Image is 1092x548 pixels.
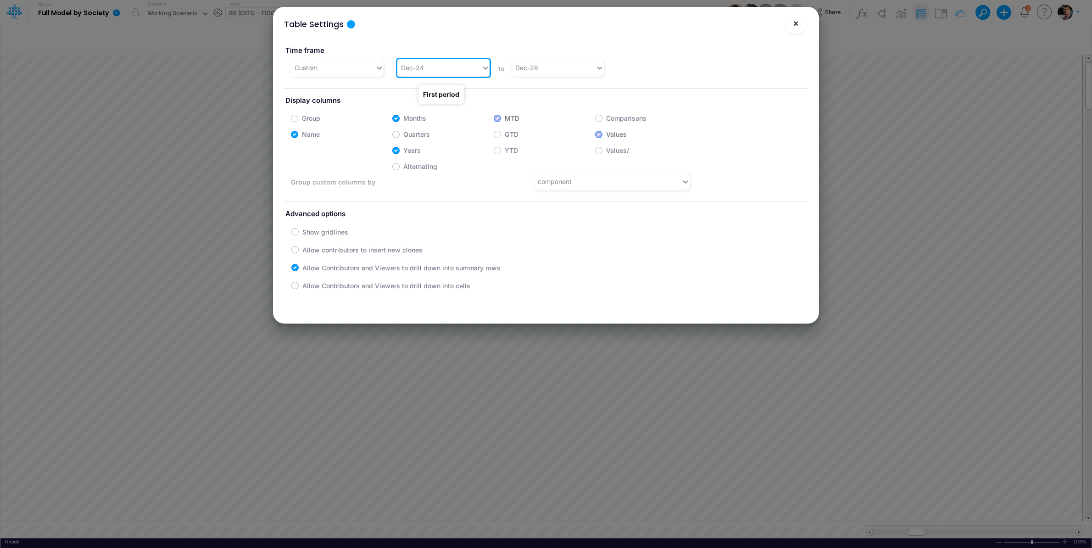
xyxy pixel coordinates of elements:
[295,63,318,73] div: Custom
[284,92,808,109] label: Display columns
[302,281,470,291] label: Allow Contributors and Viewers to drill down into cells
[302,263,501,273] label: Allow Contributors and Viewers to drill down into summary rows
[423,90,459,98] strong: First period
[403,113,426,123] label: Months
[505,129,518,139] label: QTD
[403,129,430,139] label: Quarters
[505,113,519,123] label: MTD
[302,245,423,255] label: Allow contributors to insert new clones
[606,129,627,139] label: Values
[291,177,426,187] label: Group custom columns by
[403,145,421,155] label: Years
[606,145,629,155] label: Values/
[496,64,504,73] label: to
[403,162,437,171] label: Alternating
[505,145,518,155] label: YTD
[515,63,538,73] div: Dec-28
[606,113,646,123] label: Comparisons
[793,17,799,28] span: ×
[284,18,344,30] div: Table Settings
[401,63,424,73] div: Dec-24
[302,113,320,123] label: Group
[538,177,572,186] div: component
[302,227,348,237] label: Show gridlines
[347,20,355,28] div: Tooltip anchor
[284,42,539,59] label: Time frame
[785,12,807,34] button: Close
[284,206,808,223] label: Advanced options
[302,129,320,139] label: Name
